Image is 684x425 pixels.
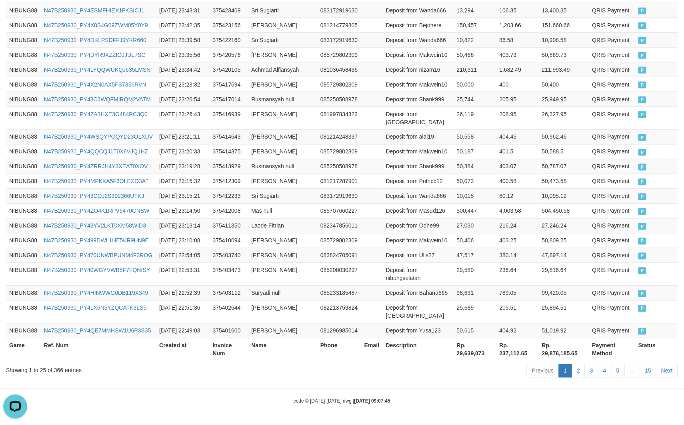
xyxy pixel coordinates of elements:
[539,144,589,159] td: 50,588.5
[624,364,640,378] a: …
[539,323,589,338] td: 51,019.92
[589,286,636,300] td: QRIS Payment
[44,178,149,185] a: N47B250930_PY4MPKKA5F3QLEXQ3AT
[317,189,361,203] td: 083172919630
[638,253,646,260] span: PAID
[248,338,317,361] th: Name
[638,111,646,118] span: PAID
[454,300,496,323] td: 25,689
[248,300,317,323] td: [PERSON_NAME]
[210,218,248,233] td: 375411350
[156,203,209,218] td: [DATE] 23:14:50
[156,263,209,286] td: [DATE] 22:53:31
[589,323,636,338] td: QRIS Payment
[454,92,496,107] td: 25,744
[383,18,454,32] td: Deposit from Bejohere
[383,300,454,323] td: Deposit from [GEOGRAPHIC_DATA]
[454,62,496,77] td: 210,311
[210,189,248,203] td: 375412233
[317,338,361,361] th: Phone
[496,77,539,92] td: 400
[156,107,209,129] td: [DATE] 23:26:43
[44,81,146,88] a: N47B250930_PY4X2N0AX5FS7356RVN
[638,97,646,103] span: PAID
[361,338,383,361] th: Email
[589,174,636,189] td: QRIS Payment
[383,107,454,129] td: Deposit from [GEOGRAPHIC_DATA]
[383,144,454,159] td: Deposit from Makwein10
[454,144,496,159] td: 50,187
[44,267,150,274] a: N47B250930_PY40WGYVWB5F7FQNISY
[454,18,496,32] td: 150,457
[6,144,41,159] td: NIBUNG88
[383,286,454,300] td: Deposit from Bahana665
[156,47,209,62] td: [DATE] 23:35:56
[638,149,646,156] span: PAID
[44,238,149,244] a: N47B250930_PY499DWL1HE5KR9HN9E
[496,3,539,18] td: 106.35
[496,300,539,323] td: 205.51
[248,189,317,203] td: Sri Sugiarti
[317,248,361,263] td: 083824705091
[383,189,454,203] td: Deposit from Wanda666
[496,32,539,47] td: 86.58
[539,77,589,92] td: 50,400
[210,248,248,263] td: 375403740
[589,263,636,286] td: QRIS Payment
[44,163,148,170] a: N47B250930_PY4ZRRJH4Y3XEAT0XOV
[248,32,317,47] td: Sri Sugiarti
[156,218,209,233] td: [DATE] 23:13:14
[210,174,248,189] td: 375412309
[539,3,589,18] td: 13,400.35
[539,248,589,263] td: 47,897.14
[454,32,496,47] td: 10,822
[635,338,678,361] th: Status
[156,92,209,107] td: [DATE] 23:26:54
[539,174,589,189] td: 50,473.58
[589,47,636,62] td: QRIS Payment
[210,233,248,248] td: 375410094
[638,223,646,230] span: PAID
[210,77,248,92] td: 375417694
[496,129,539,144] td: 404.46
[6,47,41,62] td: NIBUNG88
[317,203,361,218] td: 085707660227
[496,323,539,338] td: 404.92
[454,233,496,248] td: 50,406
[496,338,539,361] th: Rp. 237,112.65
[248,323,317,338] td: [PERSON_NAME]
[44,22,148,28] a: N47B250930_PY4X8S4G09ZWM05Y0Y9
[317,300,361,323] td: 082213759824
[572,364,585,378] a: 2
[210,18,248,32] td: 375423156
[248,18,317,32] td: [PERSON_NAME]
[44,223,146,229] a: N47B250930_PY43YV2LKT0XM58WID3
[539,300,589,323] td: 25,894.51
[539,129,589,144] td: 50,962.46
[6,203,41,218] td: NIBUNG88
[454,129,496,144] td: 50,558
[539,18,589,32] td: 151,660.66
[156,189,209,203] td: [DATE] 23:15:21
[539,47,589,62] td: 50,869.73
[317,3,361,18] td: 083172919630
[210,203,248,218] td: 375412008
[539,62,589,77] td: 211,993.49
[248,174,317,189] td: [PERSON_NAME]
[6,3,41,18] td: NIBUNG88
[317,107,361,129] td: 081997834323
[156,248,209,263] td: [DATE] 22:54:05
[6,233,41,248] td: NIBUNG88
[496,159,539,174] td: 403.07
[559,364,572,378] a: 1
[638,82,646,89] span: PAID
[383,62,454,77] td: Deposit from nizam16
[210,47,248,62] td: 375420576
[589,77,636,92] td: QRIS Payment
[539,32,589,47] td: 10,908.58
[248,263,317,286] td: [PERSON_NAME]
[496,203,539,218] td: 4,003.58
[383,248,454,263] td: Deposit from Ulis27
[496,174,539,189] td: 400.58
[383,32,454,47] td: Deposit from Wanda666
